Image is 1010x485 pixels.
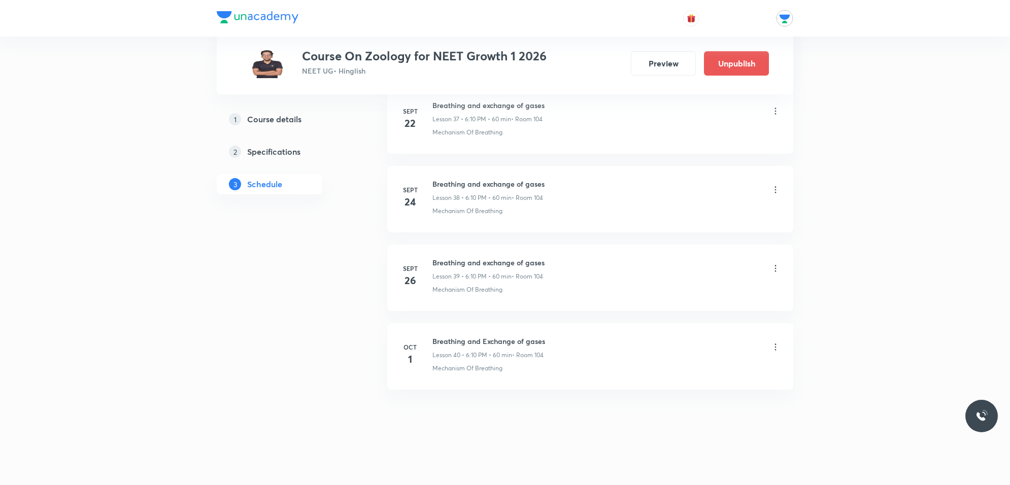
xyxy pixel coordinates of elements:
[512,351,544,360] p: • Room 104
[511,115,543,124] p: • Room 104
[217,109,355,129] a: 1Course details
[247,178,282,190] h5: Schedule
[217,142,355,162] a: 2Specifications
[432,257,545,268] h6: Breathing and exchange of gases
[217,11,298,26] a: Company Logo
[776,10,793,27] img: Unacademy Jodhpur
[432,128,502,137] p: Mechanism Of Breathing
[432,206,502,216] p: Mechanism Of Breathing
[432,351,512,360] p: Lesson 40 • 6:10 PM • 60 min
[704,51,769,76] button: Unpublish
[400,273,420,288] h4: 26
[302,49,547,63] h3: Course On Zoology for NEET Growth 1 2026
[400,116,420,131] h4: 22
[229,146,241,158] p: 2
[400,264,420,273] h6: Sept
[400,352,420,367] h4: 1
[432,100,545,111] h6: Breathing and exchange of gases
[512,272,543,281] p: • Room 104
[512,193,543,202] p: • Room 104
[247,146,300,158] h5: Specifications
[229,178,241,190] p: 3
[432,272,512,281] p: Lesson 39 • 6:10 PM • 60 min
[631,51,696,76] button: Preview
[975,410,988,422] img: ttu
[432,179,545,189] h6: Breathing and exchange of gases
[432,193,512,202] p: Lesson 38 • 6:10 PM • 60 min
[241,49,294,78] img: 27db10ba52964d88be0fe0e91f569608.jpg
[302,65,547,76] p: NEET UG • Hinglish
[432,364,502,373] p: Mechanism Of Breathing
[400,342,420,352] h6: Oct
[400,107,420,116] h6: Sept
[400,194,420,210] h4: 24
[687,14,696,23] img: avatar
[400,185,420,194] h6: Sept
[217,11,298,23] img: Company Logo
[229,113,241,125] p: 1
[432,115,511,124] p: Lesson 37 • 6:10 PM • 60 min
[247,113,301,125] h5: Course details
[432,285,502,294] p: Mechanism Of Breathing
[432,336,545,347] h6: Breathing and Exchange of gases
[683,10,699,26] button: avatar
